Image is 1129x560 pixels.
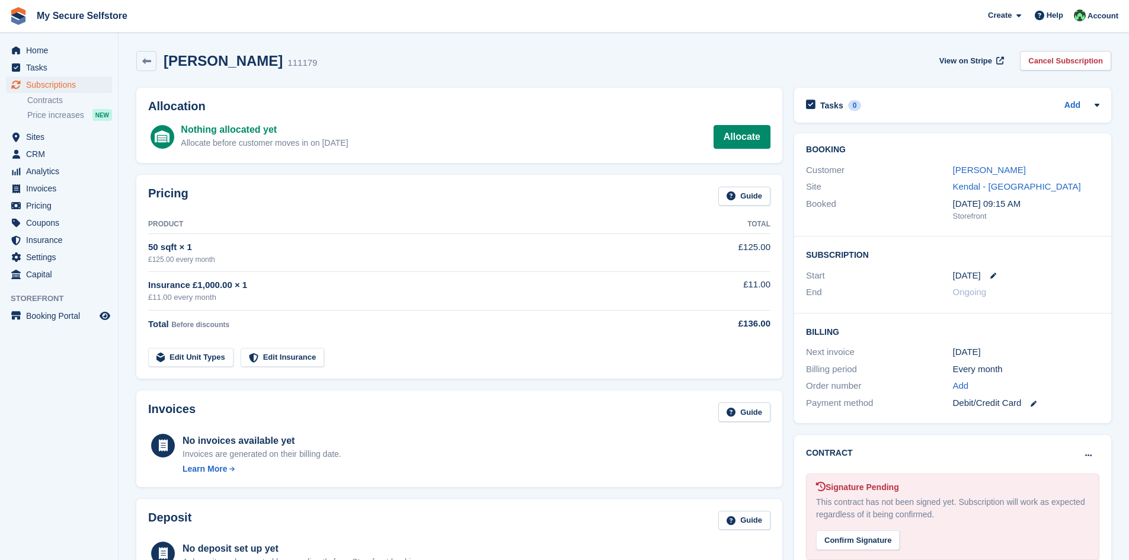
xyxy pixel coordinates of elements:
[6,197,112,214] a: menu
[27,110,84,121] span: Price increases
[27,95,112,106] a: Contracts
[183,542,427,556] div: No deposit set up yet
[953,197,1099,211] div: [DATE] 09:15 AM
[939,55,992,67] span: View on Stripe
[26,215,97,231] span: Coupons
[6,59,112,76] a: menu
[6,42,112,59] a: menu
[183,463,341,475] a: Learn More
[953,210,1099,222] div: Storefront
[171,321,229,329] span: Before discounts
[26,42,97,59] span: Home
[953,269,981,283] time: 2025-10-13 00:00:00 UTC
[806,325,1099,337] h2: Billing
[674,271,770,310] td: £11.00
[26,249,97,265] span: Settings
[1088,10,1118,22] span: Account
[26,59,97,76] span: Tasks
[806,447,853,459] h2: Contract
[816,530,900,550] div: Confirm Signature
[183,463,227,475] div: Learn More
[27,108,112,121] a: Price increases NEW
[718,511,770,530] a: Guide
[718,402,770,422] a: Guide
[6,180,112,197] a: menu
[26,129,97,145] span: Sites
[806,180,952,194] div: Site
[674,215,770,234] th: Total
[674,317,770,331] div: £136.00
[181,137,348,149] div: Allocate before customer moves in on [DATE]
[164,53,283,69] h2: [PERSON_NAME]
[953,165,1026,175] a: [PERSON_NAME]
[241,348,325,367] a: Edit Insurance
[181,123,348,137] div: Nothing allocated yet
[820,100,843,111] h2: Tasks
[183,434,341,448] div: No invoices available yet
[26,266,97,283] span: Capital
[6,266,112,283] a: menu
[6,163,112,180] a: menu
[26,232,97,248] span: Insurance
[26,146,97,162] span: CRM
[674,234,770,271] td: £125.00
[98,309,112,323] a: Preview store
[806,145,1099,155] h2: Booking
[816,481,1089,494] div: Signature Pending
[1047,9,1063,21] span: Help
[26,308,97,324] span: Booking Portal
[806,396,952,410] div: Payment method
[148,319,169,329] span: Total
[148,241,674,254] div: 50 sqft × 1
[1064,99,1080,113] a: Add
[806,286,952,299] div: End
[988,9,1012,21] span: Create
[806,164,952,177] div: Customer
[32,6,132,25] a: My Secure Selfstore
[848,100,862,111] div: 0
[806,379,952,393] div: Order number
[806,248,1099,260] h2: Subscription
[26,163,97,180] span: Analytics
[953,396,1099,410] div: Debit/Credit Card
[6,215,112,231] a: menu
[953,287,987,297] span: Ongoing
[816,496,1089,521] div: This contract has not been signed yet. Subscription will work as expected regardless of it being ...
[148,511,191,530] h2: Deposit
[718,187,770,206] a: Guide
[6,146,112,162] a: menu
[148,402,196,422] h2: Invoices
[6,232,112,248] a: menu
[6,129,112,145] a: menu
[1074,9,1086,21] img: Greg Allsopp
[148,348,234,367] a: Edit Unit Types
[714,125,770,149] a: Allocate
[148,292,674,303] div: £11.00 every month
[1020,51,1111,71] a: Cancel Subscription
[183,448,341,460] div: Invoices are generated on their billing date.
[806,345,952,359] div: Next invoice
[9,7,27,25] img: stora-icon-8386f47178a22dfd0bd8f6a31ec36ba5ce8667c1dd55bd0f319d3a0aa187defe.svg
[92,109,112,121] div: NEW
[6,76,112,93] a: menu
[953,345,1099,359] div: [DATE]
[806,363,952,376] div: Billing period
[26,76,97,93] span: Subscriptions
[26,180,97,197] span: Invoices
[806,269,952,283] div: Start
[148,187,188,206] h2: Pricing
[806,197,952,222] div: Booked
[148,254,674,265] div: £125.00 every month
[935,51,1006,71] a: View on Stripe
[953,379,969,393] a: Add
[953,181,1081,191] a: Kendal - [GEOGRAPHIC_DATA]
[287,56,317,70] div: 111179
[953,363,1099,376] div: Every month
[148,100,770,113] h2: Allocation
[6,308,112,324] a: menu
[6,249,112,265] a: menu
[148,215,674,234] th: Product
[148,279,674,292] div: Insurance £1,000.00 × 1
[26,197,97,214] span: Pricing
[11,293,118,305] span: Storefront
